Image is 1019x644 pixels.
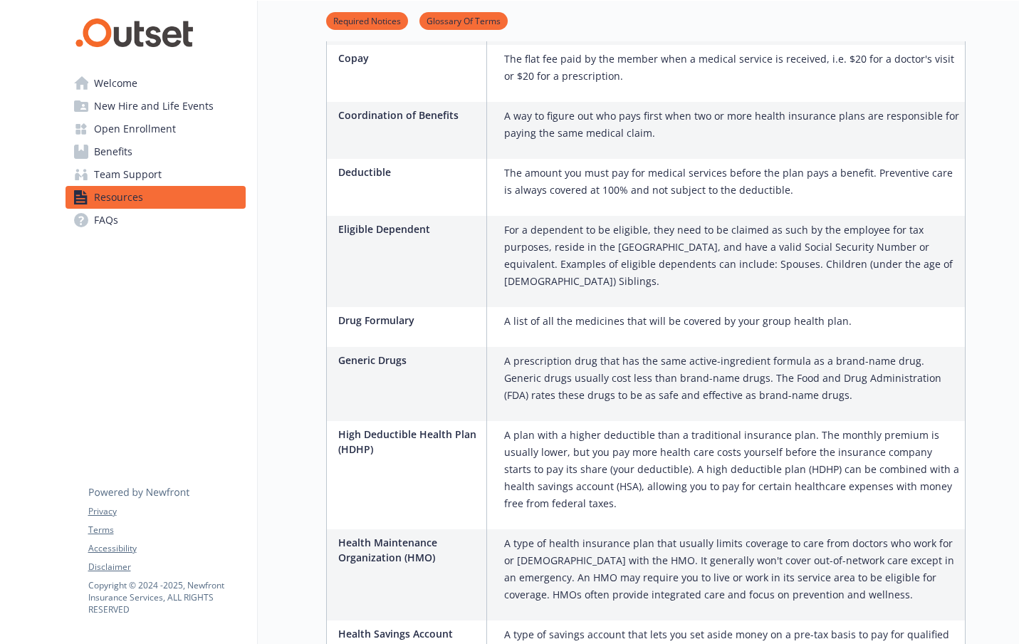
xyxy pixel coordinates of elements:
a: Accessibility [88,542,245,555]
p: For a dependent to be eligible, they need to be claimed as such by the employee for tax purposes,... [504,222,959,290]
a: Benefits [66,140,246,163]
a: Required Notices [326,14,408,27]
a: Glossary Of Terms [419,14,508,27]
a: Disclaimer [88,561,245,573]
p: A way to figure out who pays first when two or more health insurance plans are responsible for pa... [504,108,959,142]
p: Health Maintenance Organization (HMO) [338,535,481,565]
span: Benefits [94,140,132,163]
p: The flat fee paid by the member when a medical service is received, i.e. $20 for a doctor's visit... [504,51,959,85]
p: Coordination of Benefits [338,108,481,123]
a: Open Enrollment [66,118,246,140]
a: Team Support [66,163,246,186]
span: Resources [94,186,143,209]
p: A prescription drug that has the same active-ingredient formula as a brand-name drug. Generic dru... [504,353,959,404]
p: A list of all the medicines that will be covered by your group health plan. [504,313,852,330]
a: New Hire and Life Events [66,95,246,118]
p: A plan with a higher deductible than a traditional insurance plan. The monthly premium is usually... [504,427,959,512]
p: Copay [338,51,481,66]
p: Generic Drugs [338,353,481,368]
span: Welcome [94,72,137,95]
p: High Deductible Health Plan (HDHP) [338,427,481,457]
p: Deductible [338,165,481,180]
p: The amount you must pay for medical services before the plan pays a benefit. Preventive care is a... [504,165,959,199]
p: Copyright © 2024 - 2025 , Newfront Insurance Services, ALL RIGHTS RESERVED [88,579,245,616]
span: Team Support [94,163,162,186]
p: Drug Formulary [338,313,481,328]
p: Eligible Dependent [338,222,481,237]
a: Privacy [88,505,245,518]
a: Terms [88,524,245,536]
a: Welcome [66,72,246,95]
span: Open Enrollment [94,118,176,140]
p: A type of health insurance plan that usually limits coverage to care from doctors who work for or... [504,535,959,603]
span: New Hire and Life Events [94,95,214,118]
a: FAQs [66,209,246,232]
span: FAQs [94,209,118,232]
a: Resources [66,186,246,209]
